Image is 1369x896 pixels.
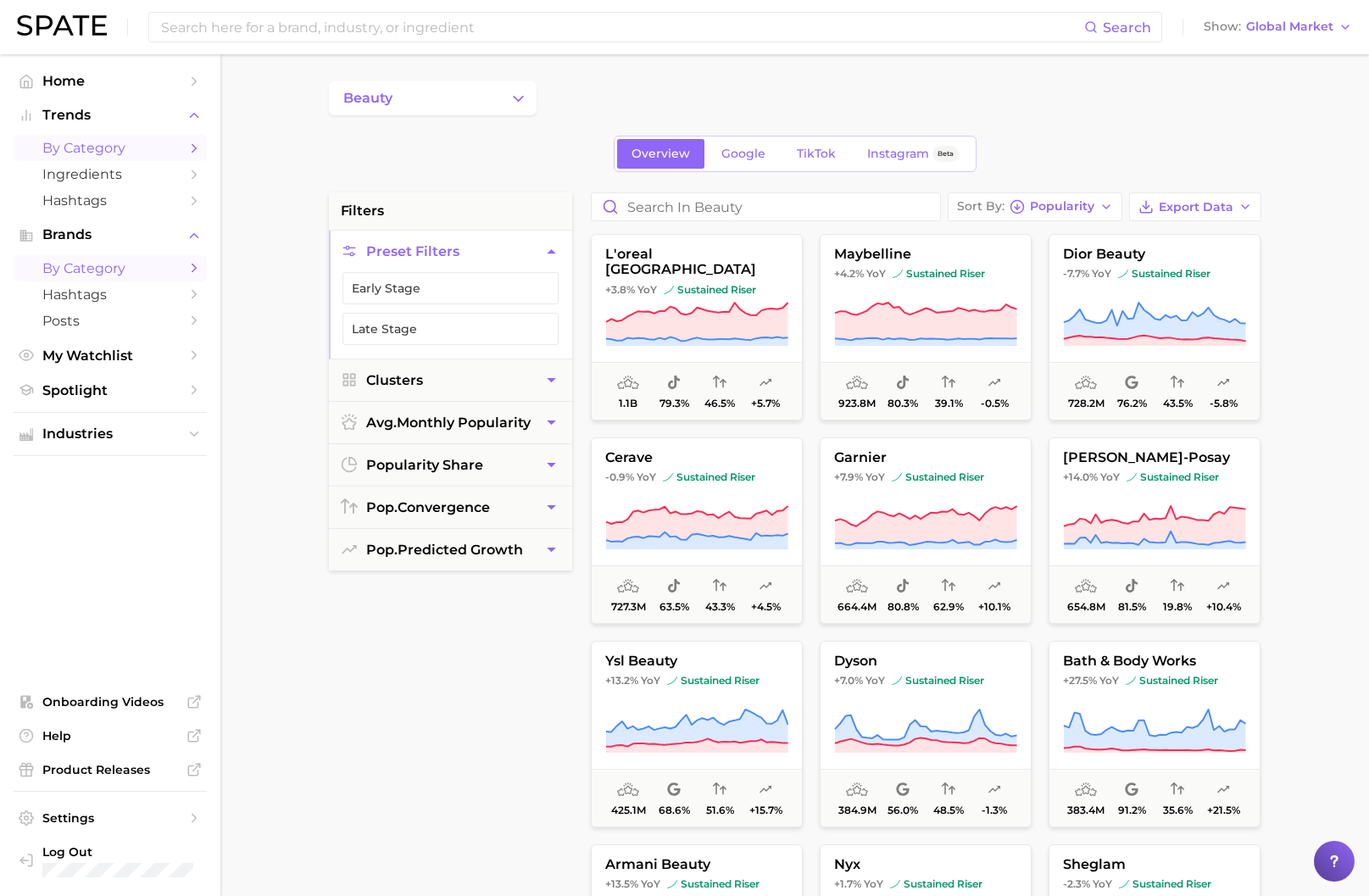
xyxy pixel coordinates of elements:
[591,234,803,420] button: l'oreal [GEOGRAPHIC_DATA]+3.8% YoYsustained risersustained riser1.1b79.3%46.5%+5.7%
[759,373,772,393] span: popularity predicted growth: Likely
[667,877,760,891] span: sustained riser
[617,780,639,800] span: average monthly popularity: Very High Popularity
[982,804,1007,816] span: -1.3%
[664,285,674,295] img: sustained riser
[1204,22,1241,31] span: Show
[366,499,398,515] abbr: popularity index
[721,147,765,161] span: Google
[342,272,559,304] button: Early Stage
[1216,780,1230,800] span: popularity predicted growth: Very Likely
[1119,879,1129,889] img: sustained riser
[888,804,918,816] span: 56.0%
[42,108,178,123] span: Trends
[934,398,962,409] span: 39.1%
[820,234,1032,420] button: maybelline+4.2% YoYsustained risersustained riser923.8m80.3%39.1%-0.5%
[659,398,688,409] span: 79.3%
[1209,398,1237,409] span: -5.8%
[1126,676,1136,686] img: sustained riser
[838,601,876,613] span: 664.4m
[329,487,572,528] button: pop.convergence
[834,267,864,280] span: +4.2%
[1030,202,1094,211] span: Popularity
[42,313,178,329] span: Posts
[592,247,802,278] span: l'oreal [GEOGRAPHIC_DATA]
[704,601,734,613] span: 43.3%
[329,529,572,570] button: pop.predicted growth
[1067,398,1104,409] span: 728.2m
[1127,470,1219,484] span: sustained riser
[605,470,634,483] span: -0.9%
[820,641,1032,827] button: dyson+7.0% YoYsustained risersustained riser384.9m56.0%48.5%-1.3%
[1067,804,1105,816] span: 383.4m
[705,804,733,816] span: 51.6%
[759,780,772,800] span: popularity predicted growth: Very Likely
[366,542,398,558] abbr: popularity index
[867,147,929,161] span: Instagram
[838,398,876,409] span: 923.8m
[14,255,207,281] a: by Category
[14,342,207,369] a: My Watchlist
[667,780,681,800] span: popularity share: Google
[865,470,885,484] span: YoY
[42,382,178,398] span: Spotlight
[1075,373,1097,393] span: average monthly popularity: Very High Popularity
[797,147,836,161] span: TikTok
[1063,674,1097,687] span: +27.5%
[14,421,207,447] button: Industries
[329,81,537,115] button: Change Category
[592,450,802,465] span: cerave
[366,415,397,431] abbr: average
[1205,601,1240,613] span: +10.4%
[834,470,863,483] span: +7.9%
[890,877,982,891] span: sustained riser
[632,147,690,161] span: Overview
[846,373,868,393] span: average monthly popularity: Very High Popularity
[14,689,207,715] a: Onboarding Videos
[942,576,955,597] span: popularity convergence: High Convergence
[713,373,726,393] span: popularity convergence: Medium Convergence
[366,499,490,515] span: convergence
[42,728,178,743] span: Help
[821,450,1031,465] span: garnier
[707,139,780,169] a: Google
[658,804,689,816] span: 68.6%
[14,187,207,214] a: Hashtags
[641,674,660,687] span: YoY
[14,377,207,403] a: Spotlight
[1129,192,1261,221] button: Export Data
[893,269,903,279] img: sustained riser
[617,373,639,393] span: average monthly popularity: Very High Popularity
[605,877,638,890] span: +13.5%
[667,576,681,597] span: popularity share: TikTok
[592,193,940,220] input: Search in beauty
[343,91,392,106] span: beauty
[978,601,1010,613] span: +10.1%
[366,457,483,473] span: popularity share
[846,576,868,597] span: average monthly popularity: Very High Popularity
[14,68,207,94] a: Home
[42,810,178,826] span: Settings
[14,222,207,248] button: Brands
[1049,437,1260,624] button: [PERSON_NAME]-posay+14.0% YoYsustained risersustained riser654.8m81.5%19.8%+10.4%
[592,857,802,872] span: armani beauty
[1119,877,1211,891] span: sustained riser
[366,542,523,558] span: predicted growth
[610,601,645,613] span: 727.3m
[667,676,677,686] img: sustained riser
[1118,267,1210,281] span: sustained riser
[1075,576,1097,597] span: average monthly popularity: Very High Popularity
[663,470,755,484] span: sustained riser
[42,694,178,710] span: Onboarding Videos
[1063,877,1090,890] span: -2.3%
[17,15,107,36] img: SPATE
[942,373,955,393] span: popularity convergence: Low Convergence
[1075,780,1097,800] span: average monthly popularity: Very High Popularity
[834,674,863,687] span: +7.0%
[605,674,638,687] span: +13.2%
[759,576,772,597] span: popularity predicted growth: Uncertain
[1163,601,1192,613] span: 19.8%
[42,287,178,303] span: Hashtags
[1117,601,1145,613] span: 81.5%
[329,444,572,486] button: popularity share
[14,757,207,782] a: Product Releases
